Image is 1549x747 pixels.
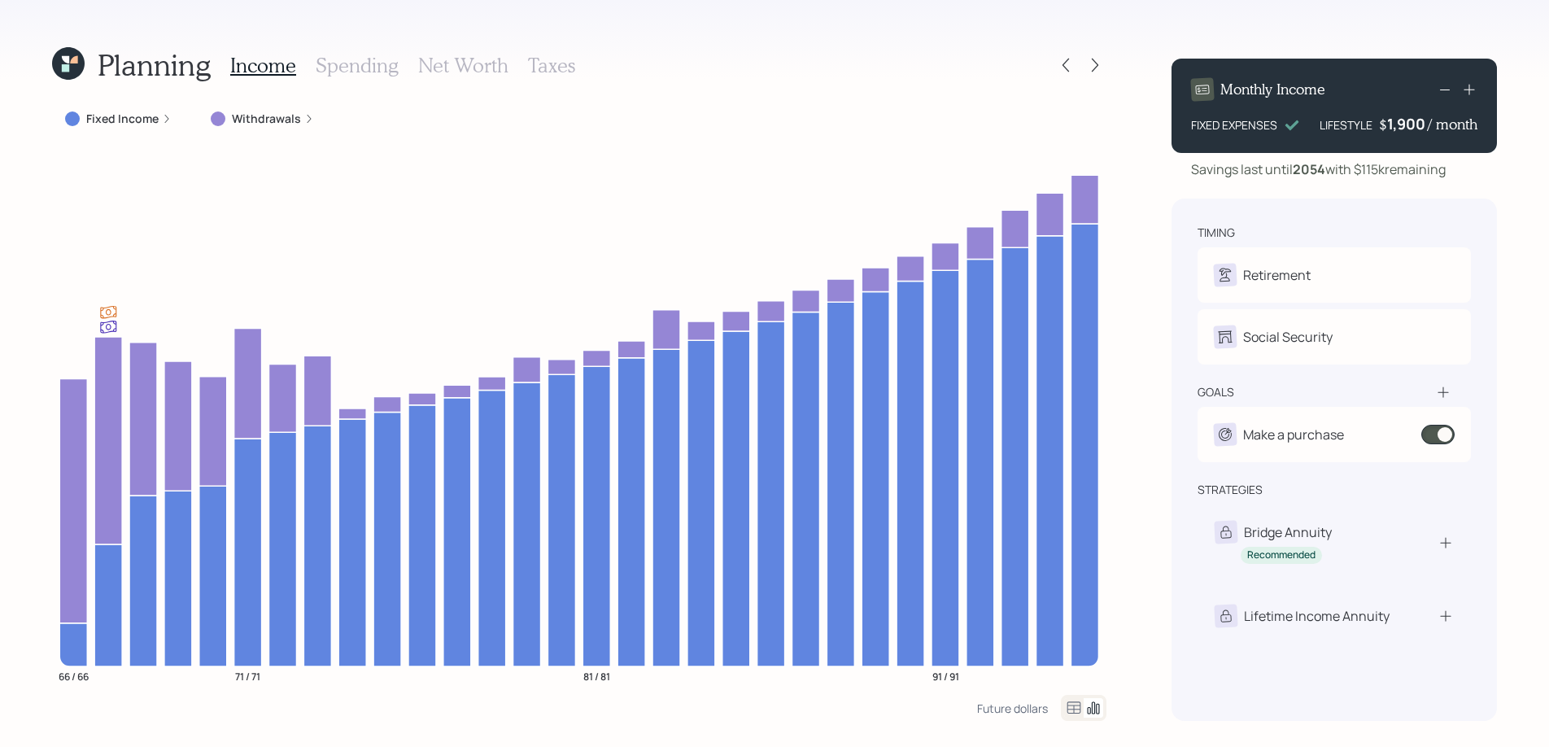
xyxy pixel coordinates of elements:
[1198,225,1235,241] div: timing
[86,111,159,127] label: Fixed Income
[1244,606,1390,626] div: Lifetime Income Annuity
[1191,116,1277,133] div: FIXED EXPENSES
[528,54,575,77] h3: Taxes
[977,701,1048,716] div: Future dollars
[59,669,89,683] tspan: 66 / 66
[1243,425,1344,444] div: Make a purchase
[1244,522,1332,542] div: Bridge Annuity
[232,111,301,127] label: Withdrawals
[583,669,610,683] tspan: 81 / 81
[316,54,399,77] h3: Spending
[1243,265,1311,285] div: Retirement
[1198,384,1234,400] div: goals
[1220,81,1325,98] h4: Monthly Income
[1379,116,1387,133] h4: $
[418,54,508,77] h3: Net Worth
[932,669,959,683] tspan: 91 / 91
[235,669,260,683] tspan: 71 / 71
[1387,114,1428,133] div: 1,900
[1191,159,1446,179] div: Savings last until with $115k remaining
[1198,482,1263,498] div: strategies
[1293,160,1325,178] b: 2054
[1247,548,1316,562] div: Recommended
[230,54,296,77] h3: Income
[98,47,211,82] h1: Planning
[1320,116,1372,133] div: LIFESTYLE
[1428,116,1477,133] h4: / month
[1243,327,1333,347] div: Social Security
